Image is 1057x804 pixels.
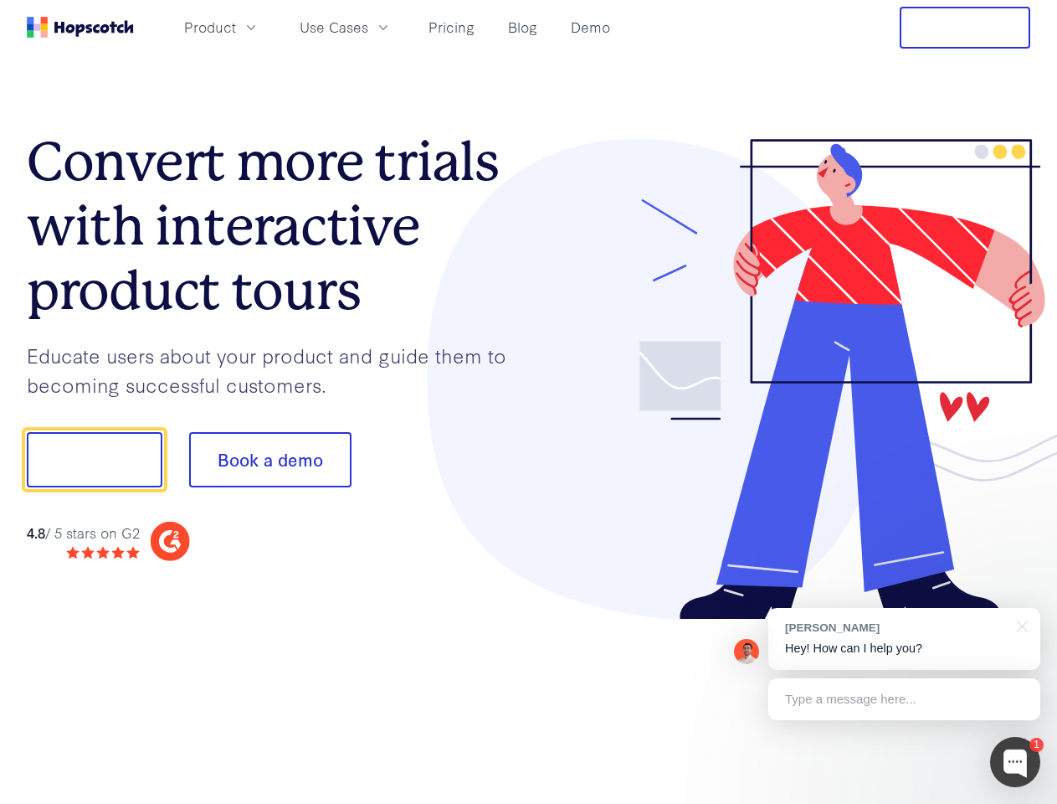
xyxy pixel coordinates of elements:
div: 1 [1029,738,1044,752]
button: Product [174,13,269,41]
span: Product [184,17,236,38]
p: Hey! How can I help you? [785,640,1024,657]
div: / 5 stars on G2 [27,523,140,544]
div: Type a message here... [768,678,1040,720]
strong: 4.8 [27,523,45,542]
a: Home [27,17,134,38]
button: Free Trial [900,7,1030,49]
a: Blog [501,13,544,41]
p: Educate users about your product and guide them to becoming successful customers. [27,341,529,399]
button: Show me! [27,432,162,487]
a: Pricing [422,13,481,41]
h1: Convert more trials with interactive product tours [27,130,529,322]
span: Use Cases [300,17,368,38]
a: Demo [564,13,617,41]
button: Book a demo [189,432,351,487]
div: [PERSON_NAME] [785,620,1007,636]
button: Use Cases [290,13,402,41]
img: Mark Spera [734,639,759,664]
